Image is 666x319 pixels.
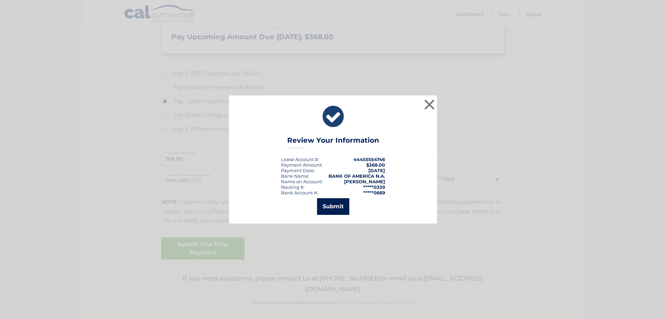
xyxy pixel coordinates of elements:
h3: Review Your Information [287,136,379,148]
span: Payment Date [281,168,314,173]
div: Bank Account #: [281,190,318,195]
div: Name on Account: [281,179,323,184]
div: Lease Account #: [281,157,319,162]
button: Submit [317,198,349,215]
span: $368.00 [366,162,385,168]
button: × [422,98,436,111]
strong: [PERSON_NAME] [344,179,385,184]
div: : [281,168,315,173]
strong: 44455554746 [353,157,385,162]
div: Payment Amount: [281,162,323,168]
span: [DATE] [368,168,385,173]
div: Bank Name: [281,173,309,179]
div: Routing #: [281,184,305,190]
strong: BANK OF AMERICA N.A. [328,173,385,179]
